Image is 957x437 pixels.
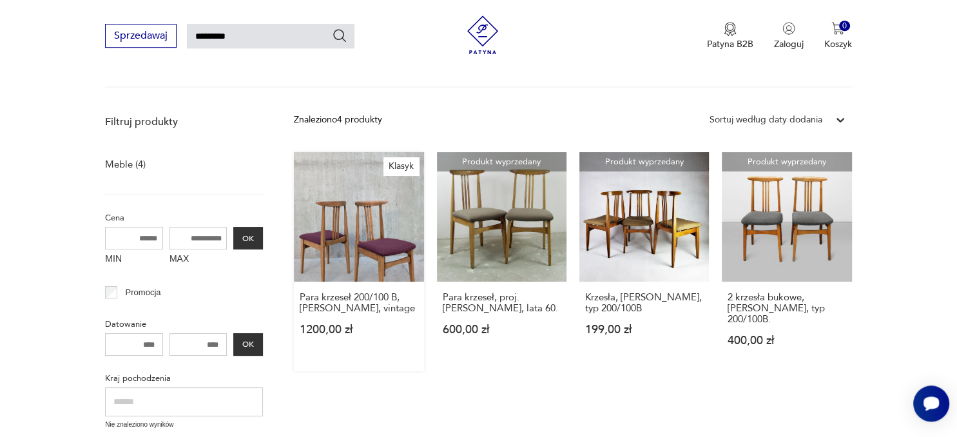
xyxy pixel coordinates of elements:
button: OK [233,333,263,356]
a: Produkt wyprzedanyKrzesła, M. Zieliński, typ 200/100BKrzesła, [PERSON_NAME], typ 200/100B199,00 zł [579,152,709,371]
img: Ikona medalu [724,22,737,36]
p: 1200,00 zł [300,324,418,335]
p: 199,00 zł [585,324,703,335]
img: Patyna - sklep z meblami i dekoracjami vintage [463,15,502,54]
p: 400,00 zł [728,335,846,346]
button: Patyna B2B [707,22,753,50]
label: MAX [169,249,227,270]
img: Ikonka użytkownika [782,22,795,35]
a: Sprzedawaj [105,32,177,41]
img: Ikona koszyka [831,22,844,35]
h3: 2 krzesła bukowe, [PERSON_NAME], typ 200/100B. [728,292,846,325]
p: Datowanie [105,317,263,331]
a: Produkt wyprzedany2 krzesła bukowe, M. Zieliński, typ 200/100B.2 krzesła bukowe, [PERSON_NAME], t... [722,152,851,371]
h3: Krzesła, [PERSON_NAME], typ 200/100B [585,292,703,314]
div: Znaleziono 4 produkty [294,113,382,127]
p: Zaloguj [774,38,804,50]
p: Filtruj produkty [105,115,263,129]
p: Koszyk [824,38,852,50]
p: Nie znaleziono wyników [105,420,263,430]
p: Patyna B2B [707,38,753,50]
button: 0Koszyk [824,22,852,50]
p: Kraj pochodzenia [105,371,263,385]
iframe: Smartsupp widget button [913,385,949,422]
div: 0 [839,21,850,32]
label: MIN [105,249,163,270]
div: Sortuj według daty dodania [710,113,822,127]
a: Meble (4) [105,155,146,173]
a: KlasykPara krzeseł 200/100 B, M. Zieliński, vintagePara krzeseł 200/100 B, [PERSON_NAME], vintage... [294,152,423,371]
p: Promocja [126,286,161,300]
p: 600,00 zł [443,324,561,335]
button: Sprzedawaj [105,24,177,48]
a: Produkt wyprzedanyPara krzeseł, proj. M Zieliński, lata 60.Para krzeseł, proj. [PERSON_NAME], lat... [437,152,566,371]
button: Szukaj [332,28,347,43]
h3: Para krzeseł 200/100 B, [PERSON_NAME], vintage [300,292,418,314]
button: Zaloguj [774,22,804,50]
p: Cena [105,211,263,225]
h3: Para krzeseł, proj. [PERSON_NAME], lata 60. [443,292,561,314]
button: OK [233,227,263,249]
a: Ikona medaluPatyna B2B [707,22,753,50]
